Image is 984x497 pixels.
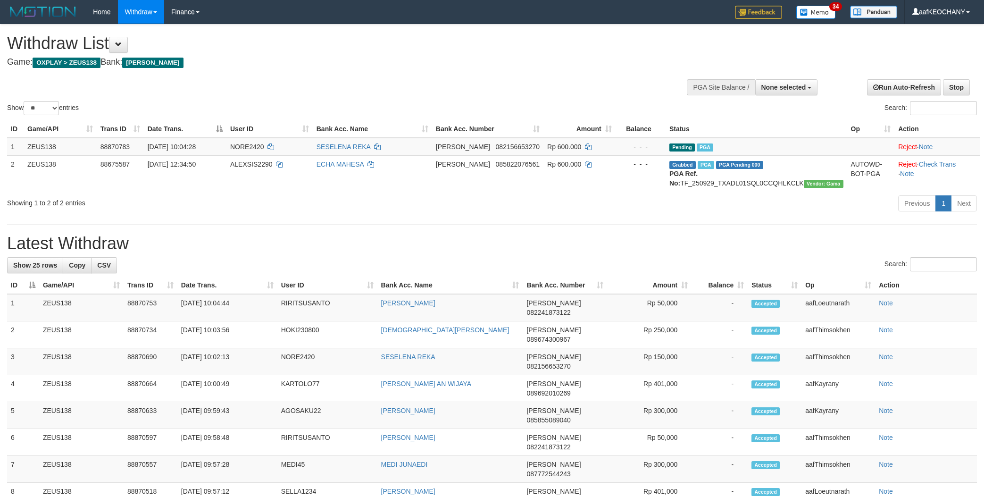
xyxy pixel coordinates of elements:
[97,120,144,138] th: Trans ID: activate to sort column ascending
[898,160,917,168] a: Reject
[755,79,818,95] button: None selected
[526,416,570,424] span: Copy 085855089040 to clipboard
[801,321,875,348] td: aafThimsokhen
[124,321,177,348] td: 88870734
[526,389,570,397] span: Copy 089692010269 to clipboard
[124,375,177,402] td: 88870664
[919,143,933,151] a: Note
[751,300,780,308] span: Accepted
[7,257,63,273] a: Show 25 rows
[277,402,377,429] td: AGOSAKU22
[277,456,377,483] td: MEDI45
[7,277,39,294] th: ID: activate to sort column descending
[698,161,714,169] span: Marked by aafpengsreynich
[277,277,377,294] th: User ID: activate to sort column ascending
[277,294,377,321] td: RIRITSUSANTO
[547,160,581,168] span: Rp 600.000
[526,443,570,451] span: Copy 082241873122 to clipboard
[669,143,695,152] span: Pending
[7,456,39,483] td: 7
[751,327,780,335] span: Accepted
[619,142,662,152] div: - - -
[619,160,662,169] div: - - -
[381,353,435,361] a: SESELENA REKA
[884,101,977,115] label: Search:
[177,294,277,321] td: [DATE] 10:04:44
[7,234,977,253] h1: Latest Withdraw
[879,488,893,495] a: Note
[867,79,941,95] a: Run Auto-Refresh
[313,120,432,138] th: Bank Acc. Name: activate to sort column ascending
[526,336,570,343] span: Copy 089674300967 to clipboard
[100,160,130,168] span: 88675587
[526,461,581,468] span: [PERSON_NAME]
[7,155,24,192] td: 2
[692,277,748,294] th: Balance: activate to sort column ascending
[669,161,696,169] span: Grabbed
[951,195,977,211] a: Next
[7,120,24,138] th: ID
[543,120,616,138] th: Amount: activate to sort column ascending
[910,257,977,271] input: Search:
[751,407,780,415] span: Accepted
[277,429,377,456] td: RIRITSUSANTO
[801,402,875,429] td: aafKayrany
[751,354,780,362] span: Accepted
[177,456,277,483] td: [DATE] 09:57:28
[7,58,647,67] h4: Game: Bank:
[148,160,196,168] span: [DATE] 12:34:50
[879,380,893,387] a: Note
[735,6,782,19] img: Feedback.jpg
[919,160,956,168] a: Check Trans
[607,294,692,321] td: Rp 50,000
[177,402,277,429] td: [DATE] 09:59:43
[894,138,980,156] td: ·
[13,261,57,269] span: Show 25 rows
[91,257,117,273] a: CSV
[124,456,177,483] td: 88870557
[526,380,581,387] span: [PERSON_NAME]
[898,195,936,211] a: Previous
[381,380,472,387] a: [PERSON_NAME] AN WIJAYA
[607,348,692,375] td: Rp 150,000
[7,101,79,115] label: Show entries
[39,348,124,375] td: ZEUS138
[496,143,540,151] span: Copy 082156653270 to clipboard
[144,120,226,138] th: Date Trans.: activate to sort column descending
[39,402,124,429] td: ZEUS138
[801,456,875,483] td: aafThimsokhen
[381,461,428,468] a: MEDI JUNAEDI
[436,160,490,168] span: [PERSON_NAME]
[7,402,39,429] td: 5
[607,456,692,483] td: Rp 300,000
[751,380,780,388] span: Accepted
[24,155,97,192] td: ZEUS138
[381,299,435,307] a: [PERSON_NAME]
[801,294,875,321] td: aafLoeutnarath
[124,429,177,456] td: 88870597
[177,348,277,375] td: [DATE] 10:02:13
[177,321,277,348] td: [DATE] 10:03:56
[847,120,895,138] th: Op: activate to sort column ascending
[748,277,801,294] th: Status: activate to sort column ascending
[124,294,177,321] td: 88870753
[436,143,490,151] span: [PERSON_NAME]
[496,160,540,168] span: Copy 085822076561 to clipboard
[432,120,543,138] th: Bank Acc. Number: activate to sort column ascending
[69,261,85,269] span: Copy
[666,120,847,138] th: Status
[879,461,893,468] a: Note
[7,294,39,321] td: 1
[894,155,980,192] td: · ·
[230,160,273,168] span: ALEXSIS2290
[801,429,875,456] td: aafThimsokhen
[884,257,977,271] label: Search:
[33,58,100,68] span: OXPLAY > ZEUS138
[847,155,895,192] td: AUTOWD-BOT-PGA
[39,429,124,456] td: ZEUS138
[7,138,24,156] td: 1
[607,277,692,294] th: Amount: activate to sort column ascending
[526,488,581,495] span: [PERSON_NAME]
[381,434,435,441] a: [PERSON_NAME]
[39,456,124,483] td: ZEUS138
